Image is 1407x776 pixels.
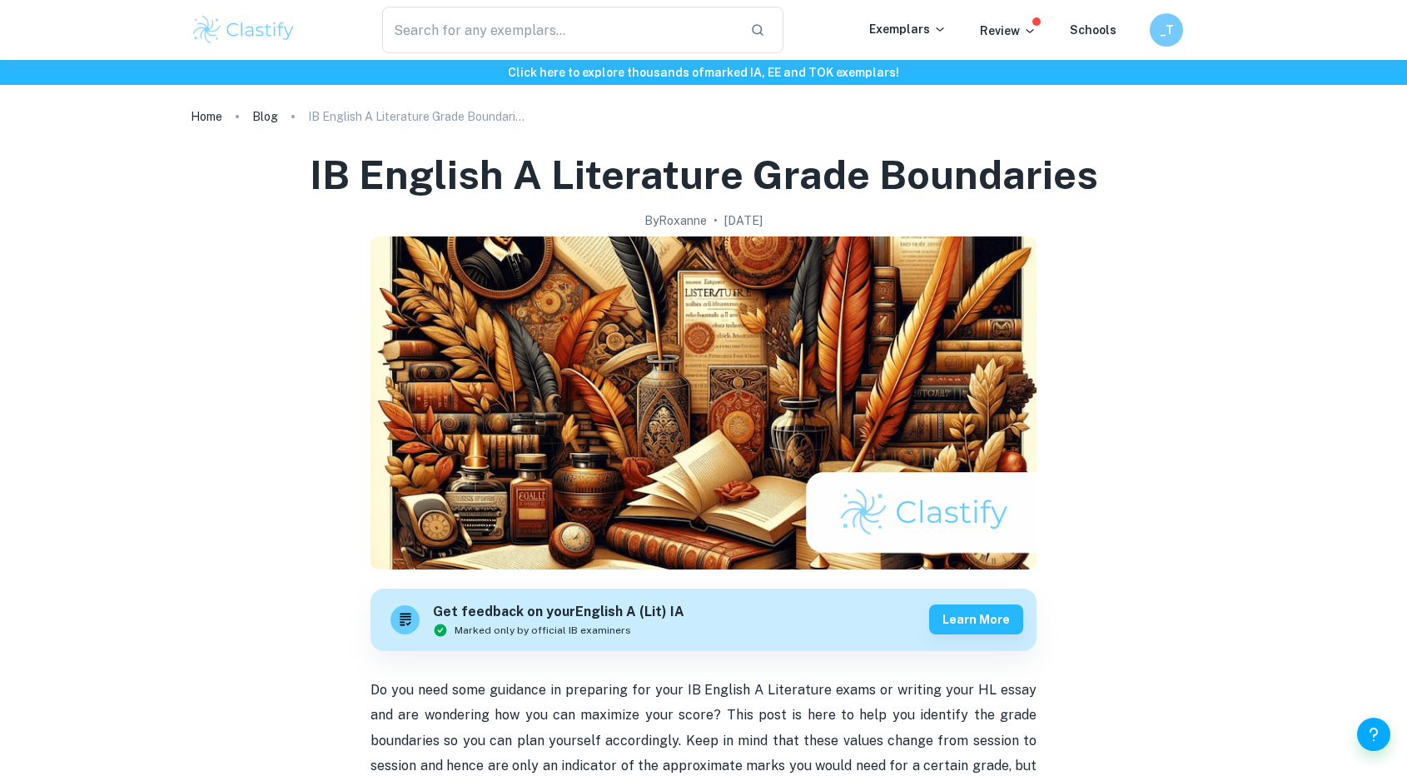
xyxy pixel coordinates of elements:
p: • [713,211,718,230]
p: Review [980,22,1037,40]
h6: _T [1157,21,1176,39]
a: Home [191,105,222,128]
img: IB English A Literature Grade Boundaries cover image [370,236,1037,570]
h6: Click here to explore thousands of marked IA, EE and TOK exemplars ! [3,63,1404,82]
a: Get feedback on yourEnglish A (Lit) IAMarked only by official IB examinersLearn more [370,589,1037,651]
img: Clastify logo [191,13,296,47]
a: Blog [252,105,278,128]
a: Schools [1070,23,1116,37]
p: IB English A Literature Grade Boundaries [308,107,525,126]
button: Learn more [929,604,1023,634]
span: Marked only by official IB examiners [455,623,631,638]
input: Search for any exemplars... [382,7,737,53]
button: Help and Feedback [1357,718,1390,751]
span: our score [653,707,713,723]
p: Exemplars [869,20,947,38]
h1: IB English A Literature Grade Boundaries [310,148,1098,201]
h2: [DATE] [724,211,763,230]
h2: By Roxanne [644,211,707,230]
button: _T [1150,13,1183,47]
h6: Get feedback on your English A (Lit) IA [433,602,684,623]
